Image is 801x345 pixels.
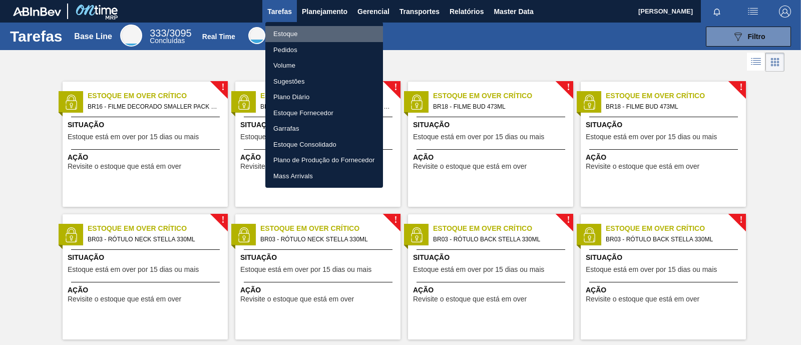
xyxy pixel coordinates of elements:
[265,58,383,74] a: Volume
[265,168,383,184] a: Mass Arrivals
[265,74,383,90] a: Sugestões
[265,42,383,58] a: Pedidos
[265,105,383,121] a: Estoque Fornecedor
[265,26,383,42] a: Estoque
[265,89,383,105] a: Plano Diário
[265,152,383,168] a: Plano de Produção do Fornecedor
[265,137,383,153] a: Estoque Consolidado
[265,121,383,137] a: Garrafas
